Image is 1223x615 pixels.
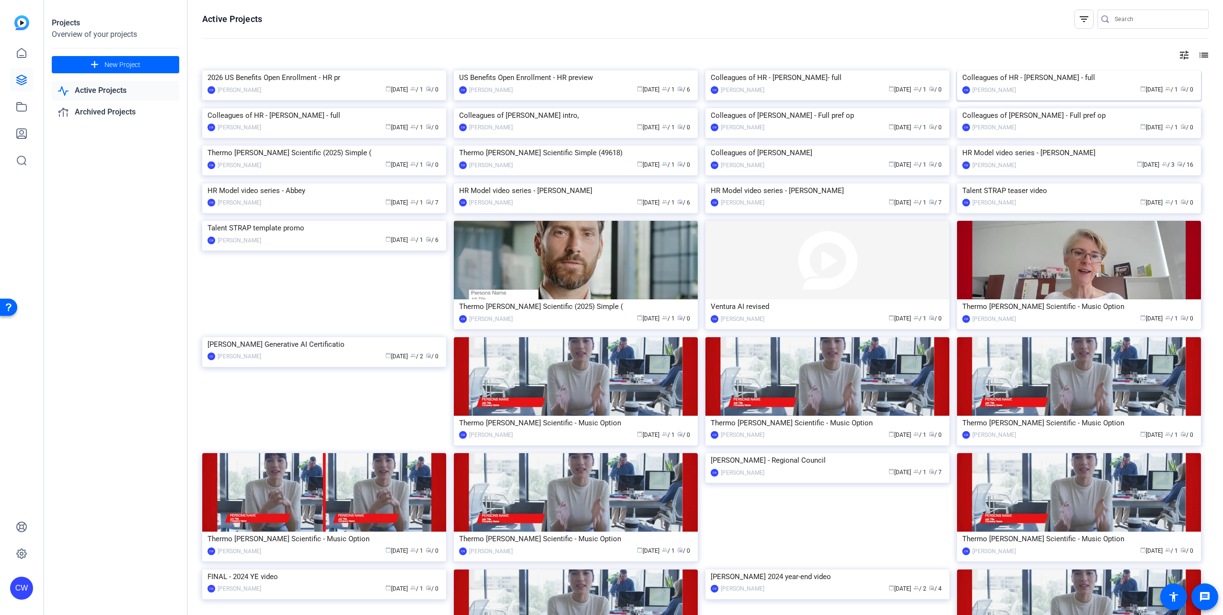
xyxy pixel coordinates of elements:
[208,146,441,160] div: Thermo [PERSON_NAME] Scientific (2025) Simple (
[1078,13,1090,25] mat-icon: filter_list
[711,161,718,169] div: CW
[385,124,391,129] span: calendar_today
[662,199,675,206] span: / 1
[913,124,919,129] span: group
[1140,315,1163,322] span: [DATE]
[637,199,659,206] span: [DATE]
[1180,86,1186,91] span: radio
[962,161,970,169] div: CW
[208,585,215,592] div: CW
[426,237,438,243] span: / 6
[962,199,970,206] div: CW
[721,430,764,440] div: [PERSON_NAME]
[385,547,408,554] span: [DATE]
[1140,199,1146,205] span: calendar_today
[208,183,441,198] div: HR Model video series - Abbey
[426,86,431,91] span: radio
[385,161,391,167] span: calendar_today
[962,532,1196,546] div: Thermo [PERSON_NAME] Scientific - Music Option
[962,547,970,555] div: CW
[52,81,179,101] a: Active Projects
[410,547,416,553] span: group
[426,124,438,131] span: / 0
[218,198,261,207] div: [PERSON_NAME]
[711,569,944,584] div: [PERSON_NAME] 2024 year-end video
[677,315,690,322] span: / 0
[1140,124,1146,129] span: calendar_today
[677,161,683,167] span: radio
[929,124,935,129] span: radio
[459,86,467,94] div: CW
[929,315,942,322] span: / 0
[410,547,423,554] span: / 1
[426,161,431,167] span: radio
[1140,547,1146,553] span: calendar_today
[929,315,935,320] span: radio
[1115,13,1201,25] input: Search
[459,108,692,123] div: Colleagues of [PERSON_NAME] intro,
[929,86,942,93] span: / 0
[1137,161,1159,168] span: [DATE]
[662,431,668,437] span: group
[677,86,683,91] span: radio
[385,86,391,91] span: calendar_today
[962,108,1196,123] div: Colleagues of [PERSON_NAME] - Full pref op
[426,585,438,592] span: / 0
[1140,315,1146,320] span: calendar_today
[469,430,513,440] div: [PERSON_NAME]
[1140,431,1146,437] span: calendar_today
[208,532,441,546] div: Thermo [PERSON_NAME] Scientific - Music Option
[637,124,643,129] span: calendar_today
[913,585,919,591] span: group
[711,431,718,439] div: CW
[89,59,101,71] mat-icon: add
[929,86,935,91] span: radio
[459,199,467,206] div: CW
[962,124,970,131] div: CW
[1180,432,1193,438] span: / 0
[913,86,926,93] span: / 1
[459,124,467,131] div: CW
[1165,431,1171,437] span: group
[1165,432,1178,438] span: / 1
[711,86,718,94] div: CW
[410,199,423,206] span: / 1
[962,183,1196,198] div: Talent STRAP teaser video
[459,416,692,430] div: Thermo [PERSON_NAME] Scientific - Music Option
[385,585,408,592] span: [DATE]
[721,198,764,207] div: [PERSON_NAME]
[1180,315,1186,320] span: radio
[52,29,179,40] div: Overview of your projects
[711,416,944,430] div: Thermo [PERSON_NAME] Scientific - Music Option
[410,353,423,360] span: / 2
[1140,432,1163,438] span: [DATE]
[677,124,683,129] span: radio
[677,431,683,437] span: radio
[662,124,675,131] span: / 1
[962,146,1196,160] div: HR Model video series - [PERSON_NAME]
[913,161,919,167] span: group
[469,123,513,132] div: [PERSON_NAME]
[929,199,942,206] span: / 7
[385,124,408,131] span: [DATE]
[1180,547,1186,553] span: radio
[929,161,935,167] span: radio
[410,236,416,242] span: group
[202,13,262,25] h1: Active Projects
[888,199,894,205] span: calendar_today
[1140,86,1146,91] span: calendar_today
[677,161,690,168] span: / 0
[410,353,416,358] span: group
[677,547,683,553] span: radio
[410,585,416,591] span: group
[711,70,944,85] div: Colleagues of HR - [PERSON_NAME]- full
[1180,199,1186,205] span: radio
[888,431,894,437] span: calendar_today
[929,585,935,591] span: radio
[469,198,513,207] div: [PERSON_NAME]
[1140,86,1163,93] span: [DATE]
[972,85,1016,95] div: [PERSON_NAME]
[1162,161,1175,168] span: / 3
[459,183,692,198] div: HR Model video series - [PERSON_NAME]
[469,547,513,556] div: [PERSON_NAME]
